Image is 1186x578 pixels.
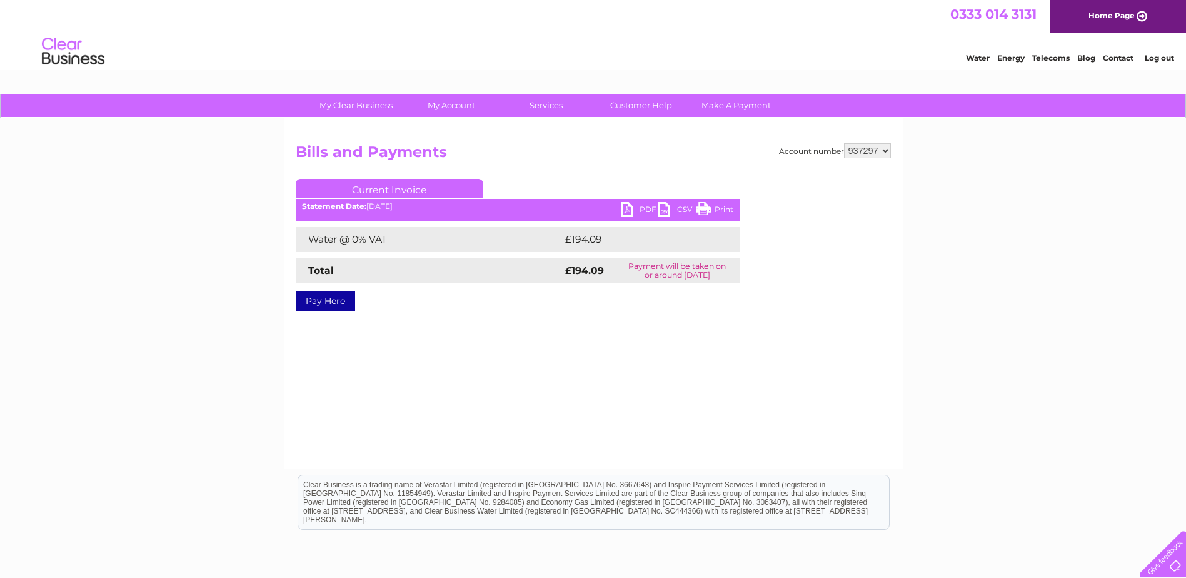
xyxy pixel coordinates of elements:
a: My Clear Business [304,94,408,117]
a: Services [495,94,598,117]
div: [DATE] [296,202,740,211]
a: Print [696,202,733,220]
strong: £194.09 [565,265,604,276]
a: Log out [1145,53,1174,63]
a: Blog [1077,53,1095,63]
img: logo.png [41,33,105,71]
a: Make A Payment [685,94,788,117]
a: Pay Here [296,291,355,311]
a: CSV [658,202,696,220]
a: Energy [997,53,1025,63]
a: Contact [1103,53,1133,63]
td: Payment will be taken on or around [DATE] [615,258,739,283]
td: £194.09 [562,227,717,252]
div: Account number [779,143,891,158]
h2: Bills and Payments [296,143,891,167]
strong: Total [308,265,334,276]
a: Water [966,53,990,63]
div: Clear Business is a trading name of Verastar Limited (registered in [GEOGRAPHIC_DATA] No. 3667643... [298,7,889,61]
a: My Account [400,94,503,117]
a: Customer Help [590,94,693,117]
a: Current Invoice [296,179,483,198]
td: Water @ 0% VAT [296,227,562,252]
a: PDF [621,202,658,220]
a: Telecoms [1032,53,1070,63]
b: Statement Date: [302,201,366,211]
a: 0333 014 3131 [950,6,1037,22]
